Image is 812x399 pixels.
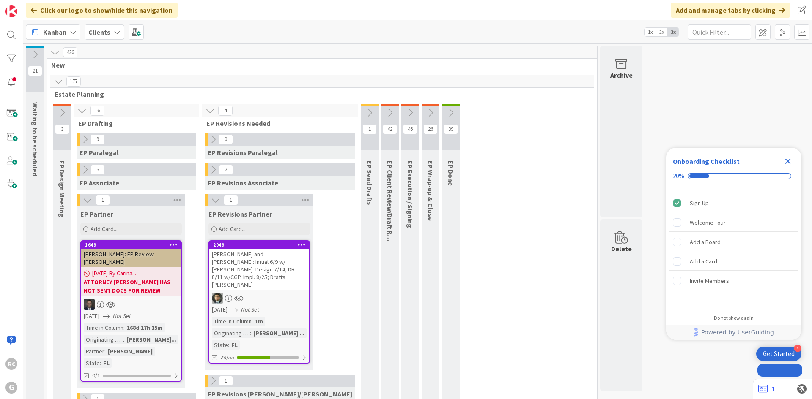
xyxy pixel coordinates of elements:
[84,347,104,356] div: Partner
[671,3,790,18] div: Add and manage tabs by clicking
[81,249,181,267] div: [PERSON_NAME]: EP Review [PERSON_NAME]
[690,276,729,286] div: Invite Members
[228,340,229,350] span: :
[208,390,352,398] span: EP Revisions Brad/Jonas
[123,335,124,344] span: :
[365,160,374,205] span: EP Send Drafts
[55,124,69,134] span: 3
[220,353,234,362] span: 29/55
[92,269,136,278] span: [DATE] By Carina...
[758,384,775,394] a: 1
[673,172,795,180] div: Checklist progress: 20%
[91,134,105,144] span: 9
[104,347,106,356] span: :
[81,241,181,267] div: 1649[PERSON_NAME]: EP Review [PERSON_NAME]
[763,350,795,358] div: Get Started
[426,160,435,221] span: EP Wrap-up & Close
[714,315,754,321] div: Do not show again
[84,312,99,320] span: [DATE]
[5,358,17,370] div: RC
[212,293,223,304] img: CG
[701,327,774,337] span: Powered by UserGuiding
[690,217,726,228] div: Welcome Tour
[250,328,251,338] span: :
[5,5,17,17] img: Visit kanbanzone.com
[253,317,265,326] div: 1m
[31,102,39,176] span: Waiting to be scheduled
[90,106,104,116] span: 16
[781,155,795,168] div: Close Checklist
[251,328,307,338] div: [PERSON_NAME] ...
[88,28,110,36] b: Clients
[101,358,112,368] div: FL
[209,241,309,290] div: 2049[PERSON_NAME] and [PERSON_NAME]: Initial 6/9 w/ [PERSON_NAME]: Design 7/14, DR 8/11 w/CGP, Im...
[208,179,278,187] span: EP Revisions Associate
[55,90,583,98] span: Estate Planning
[26,3,178,18] div: Click our logo to show/hide this navigation
[670,325,797,340] a: Powered by UserGuiding
[208,240,310,364] a: 2049[PERSON_NAME] and [PERSON_NAME]: Initial 6/9 w/ [PERSON_NAME]: Design 7/14, DR 8/11 w/CGP, Im...
[209,241,309,249] div: 2049
[91,225,118,233] span: Add Card...
[80,240,182,382] a: 1649[PERSON_NAME]: EP Review [PERSON_NAME][DATE] By Carina...ATTORNEY [PERSON_NAME] HAS NOT SENT ...
[219,376,233,386] span: 1
[386,160,394,279] span: EP Client Review/Draft Review Meeting
[84,358,100,368] div: State
[213,242,309,248] div: 2049
[383,124,397,134] span: 42
[85,242,181,248] div: 1649
[123,323,125,332] span: :
[91,165,105,175] span: 5
[43,27,66,37] span: Kanban
[5,382,17,394] div: G
[423,124,438,134] span: 26
[58,160,66,217] span: EP Design Meeting
[241,306,259,313] i: Not Set
[81,241,181,249] div: 1649
[444,124,458,134] span: 39
[84,299,95,310] img: JW
[66,76,81,87] span: 177
[84,323,123,332] div: Time in Column
[80,179,119,187] span: EP Associate
[92,371,100,380] span: 0/1
[688,24,751,40] input: Quick Filter...
[113,312,131,320] i: Not Set
[80,210,113,218] span: EP Partner
[80,148,119,157] span: EP Paralegal
[218,106,233,116] span: 4
[666,325,801,340] div: Footer
[669,233,798,251] div: Add a Board is incomplete.
[106,347,155,356] div: [PERSON_NAME]
[212,340,228,350] div: State
[645,28,656,36] span: 1x
[669,213,798,232] div: Welcome Tour is incomplete.
[219,225,246,233] span: Add Card...
[125,323,165,332] div: 168d 17h 15m
[208,210,272,218] span: EP Revisions Partner
[219,165,233,175] span: 2
[28,66,42,76] span: 21
[206,119,347,128] span: EP Revisions Needed
[669,271,798,290] div: Invite Members is incomplete.
[78,119,188,128] span: EP Drafting
[208,148,278,157] span: EP Revisions Paralegal
[212,328,250,338] div: Originating Attorney
[666,190,801,309] div: Checklist items
[100,358,101,368] span: :
[673,172,684,180] div: 20%
[51,61,587,69] span: New
[209,293,309,304] div: CG
[690,198,709,208] div: Sign Up
[447,160,455,186] span: EP Done
[690,237,721,247] div: Add a Board
[406,160,414,228] span: EP Execution / Signing
[212,317,252,326] div: Time in Column
[403,124,417,134] span: 46
[669,194,798,212] div: Sign Up is complete.
[219,134,233,144] span: 0
[229,340,240,350] div: FL
[669,252,798,271] div: Add a Card is incomplete.
[252,317,253,326] span: :
[84,335,123,344] div: Originating Attorney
